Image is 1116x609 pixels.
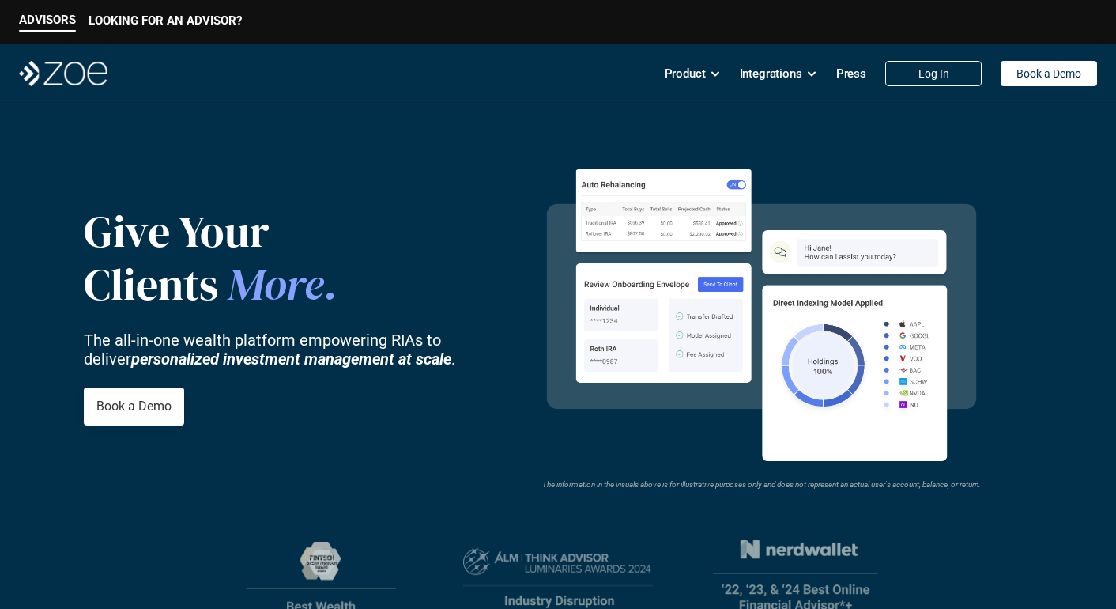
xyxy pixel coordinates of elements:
span: . [324,255,337,316]
p: Book a Demo [96,399,172,414]
span: More [228,255,324,316]
strong: personalized investment management at scale [131,350,451,369]
p: Give Your [84,205,492,258]
p: Log In [918,67,949,81]
p: LOOKING FOR AN ADVISOR? [89,13,242,28]
p: Clients [84,259,492,312]
a: Press [836,58,866,89]
a: Book a Demo [84,388,184,426]
p: Product [665,62,706,85]
a: Log In [885,61,982,86]
p: Book a Demo [1016,67,1081,81]
a: Book a Demo [1001,61,1097,86]
p: ADVISORS [19,13,76,27]
p: Press [836,62,866,85]
em: The information in the visuals above is for illustrative purposes only and does not represent an ... [542,480,981,489]
p: The all-in-one wealth platform empowering RIAs to deliver . [84,331,492,369]
p: Integrations [740,62,802,85]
